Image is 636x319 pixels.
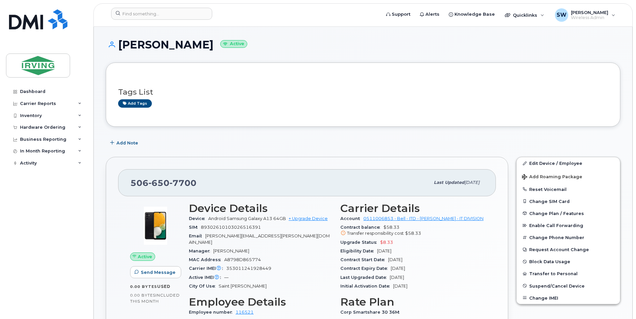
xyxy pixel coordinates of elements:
span: Android Samsung Galaxy A13 64GB [208,216,286,221]
span: $58.33 [340,225,484,237]
button: Transfer to Personal [517,268,620,280]
span: Transfer responsibility cost [347,231,404,236]
span: [DATE] [390,275,404,280]
span: $58.33 [405,231,421,236]
span: Send Message [141,269,176,276]
span: included this month [130,293,180,304]
span: Account [340,216,363,221]
span: [PERSON_NAME] [213,248,249,253]
a: + Upgrade Device [289,216,328,221]
span: [DATE] [388,257,402,262]
a: 0511006853 - Bell - ITD - [PERSON_NAME] - IT DIVISION [363,216,484,221]
span: Change Plan / Features [529,211,584,216]
button: Enable Call Forwarding [517,219,620,231]
span: Contract balance [340,225,383,230]
span: Eligibility Date [340,248,377,253]
span: Contract Start Date [340,257,388,262]
a: Edit Device / Employee [517,157,620,169]
span: Manager [189,248,213,253]
span: Add Roaming Package [522,174,582,181]
span: 506 [130,178,197,188]
span: [DATE] [391,266,405,271]
span: SIM [189,225,201,230]
span: Contract Expiry Date [340,266,391,271]
span: 89302610103026516391 [201,225,261,230]
span: MAC Address [189,257,224,262]
span: Suspend/Cancel Device [529,283,585,288]
button: Change SIM Card [517,195,620,207]
span: Email [189,233,205,238]
span: Upgrade Status [340,240,380,245]
span: — [224,275,229,280]
span: $8.33 [380,240,393,245]
button: Request Account Change [517,243,620,255]
span: Carrier IMEI [189,266,226,271]
span: Corp Smartshare 30 36M [340,310,403,315]
h1: [PERSON_NAME] [106,39,620,50]
h3: Rate Plan [340,296,484,308]
button: Change IMEI [517,292,620,304]
button: Send Message [130,266,181,278]
h3: Device Details [189,202,332,214]
button: Add Roaming Package [517,170,620,183]
span: Employee number [189,310,236,315]
img: image20231002-3703462-10lqu7d.jpeg [135,206,176,246]
h3: Tags List [118,88,608,96]
span: Active [138,253,152,260]
span: 0.00 Bytes [130,284,157,289]
button: Add Note [106,137,144,149]
span: Initial Activation Date [340,284,393,289]
span: [DATE] [393,284,407,289]
span: used [157,284,171,289]
button: Change Phone Number [517,231,620,243]
span: Add Note [116,140,138,146]
span: 650 [148,178,170,188]
span: 353011241928449 [226,266,271,271]
span: Saint [PERSON_NAME] [219,284,267,289]
span: Active IMEI [189,275,224,280]
span: Last updated [434,180,464,185]
small: Active [220,40,247,48]
span: Device [189,216,208,221]
a: Add tags [118,99,152,108]
a: 116521 [236,310,254,315]
span: A8798D865774 [224,257,261,262]
button: Reset Voicemail [517,183,620,195]
span: Enable Call Forwarding [529,223,583,228]
span: [PERSON_NAME][EMAIL_ADDRESS][PERSON_NAME][DOMAIN_NAME] [189,233,330,244]
h3: Carrier Details [340,202,484,214]
span: 7700 [170,178,197,188]
span: 0.00 Bytes [130,293,155,298]
span: City Of Use [189,284,219,289]
span: [DATE] [377,248,391,253]
button: Suspend/Cancel Device [517,280,620,292]
button: Block Data Usage [517,255,620,268]
span: Last Upgraded Date [340,275,390,280]
h3: Employee Details [189,296,332,308]
button: Change Plan / Features [517,207,620,219]
span: [DATE] [464,180,480,185]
